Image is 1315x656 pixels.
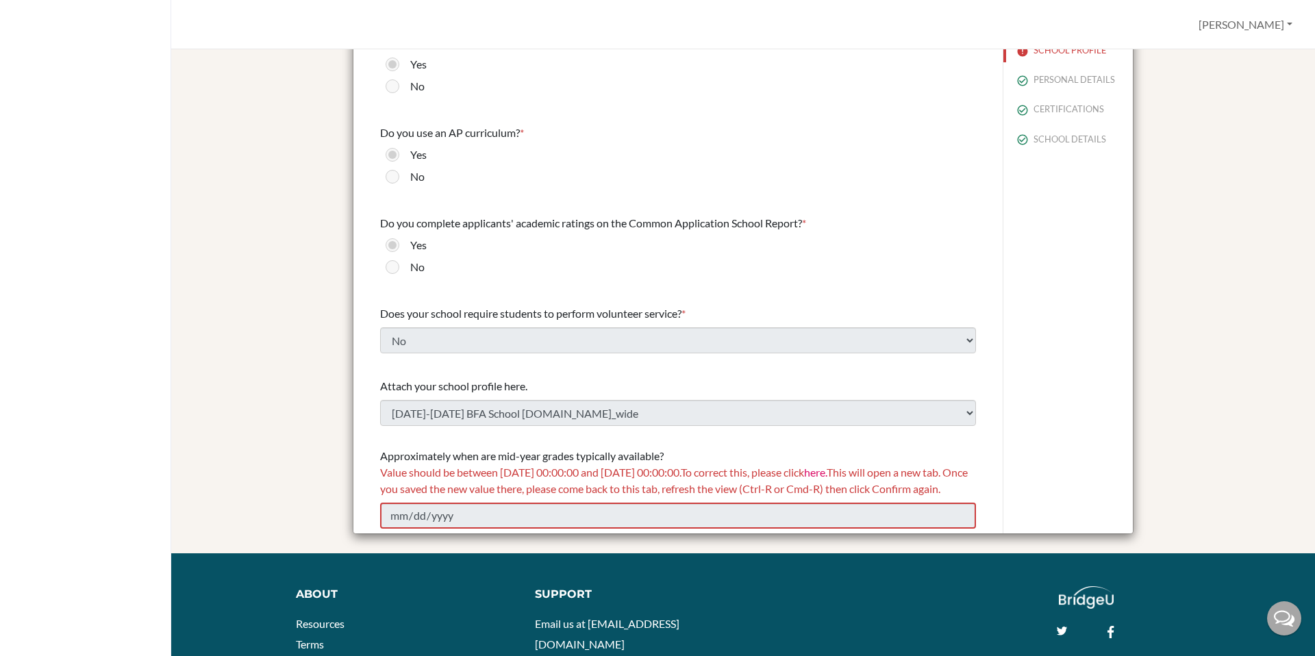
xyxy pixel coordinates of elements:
[1003,68,1133,92] button: PERSONAL DETAILS
[535,617,679,651] a: Email us at [EMAIL_ADDRESS][DOMAIN_NAME]
[410,237,427,253] label: Yes
[410,168,425,185] label: No
[380,126,520,139] span: Do you use an AP curriculum?
[380,449,664,462] span: Approximately when are mid-year grades typically available?
[380,379,527,392] span: Attach your school profile here.
[32,10,60,22] span: Help
[410,147,427,163] label: Yes
[410,78,425,94] label: No
[1003,127,1133,151] button: SCHOOL DETAILS
[410,56,427,73] label: Yes
[1059,586,1114,609] img: logo_white@2x-f4f0deed5e89b7ecb1c2cc34c3e3d731f90f0f143d5ea2071677605dd97b5244.png
[535,586,728,603] div: Support
[380,307,681,320] span: Does your school require students to perform volunteer service?
[410,259,425,275] label: No
[1017,105,1028,116] img: check_circle_outline-e4d4ac0f8e9136db5ab2.svg
[1003,38,1133,62] button: SCHOOL PROFILE
[380,466,968,495] span: Value should be between [DATE] 00:00:00 and [DATE] 00:00:00. To correct this, please click This w...
[1192,12,1299,38] button: [PERSON_NAME]
[1017,134,1028,145] img: check_circle_outline-e4d4ac0f8e9136db5ab2.svg
[296,586,504,603] div: About
[1017,46,1028,57] img: error-544570611efd0a2d1de9.svg
[1003,97,1133,121] button: CERTIFICATIONS
[804,466,827,479] a: here.
[296,638,324,651] a: Terms
[296,617,345,630] a: Resources
[380,216,802,229] span: Do you complete applicants' academic ratings on the Common Application School Report?
[1017,75,1028,86] img: check_circle_outline-e4d4ac0f8e9136db5ab2.svg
